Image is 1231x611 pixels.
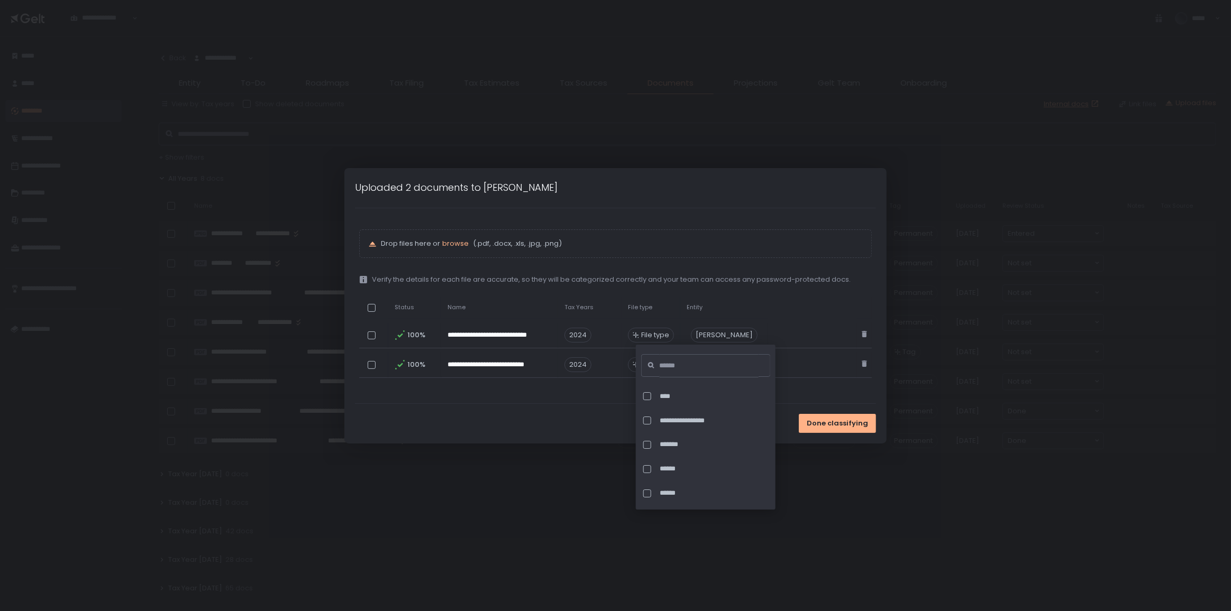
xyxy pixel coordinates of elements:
[564,357,591,372] span: 2024
[807,419,868,428] span: Done classifying
[691,328,758,342] div: [PERSON_NAME]
[407,360,424,369] span: 100%
[687,303,703,311] span: Entity
[407,330,424,340] span: 100%
[641,330,669,340] span: File type
[372,275,851,284] span: Verify the details for each file are accurate, so they will be categorized correctly and your tea...
[381,239,863,248] p: Drop files here or
[395,303,414,311] span: Status
[628,303,652,311] span: File type
[564,303,594,311] span: Tax Years
[355,180,558,195] h1: Uploaded 2 documents to [PERSON_NAME]
[471,239,562,248] span: (.pdf, .docx, .xls, .jpg, .png)
[799,414,876,433] button: Done classifying
[448,303,466,311] span: Name
[564,328,591,342] span: 2024
[442,239,469,248] button: browse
